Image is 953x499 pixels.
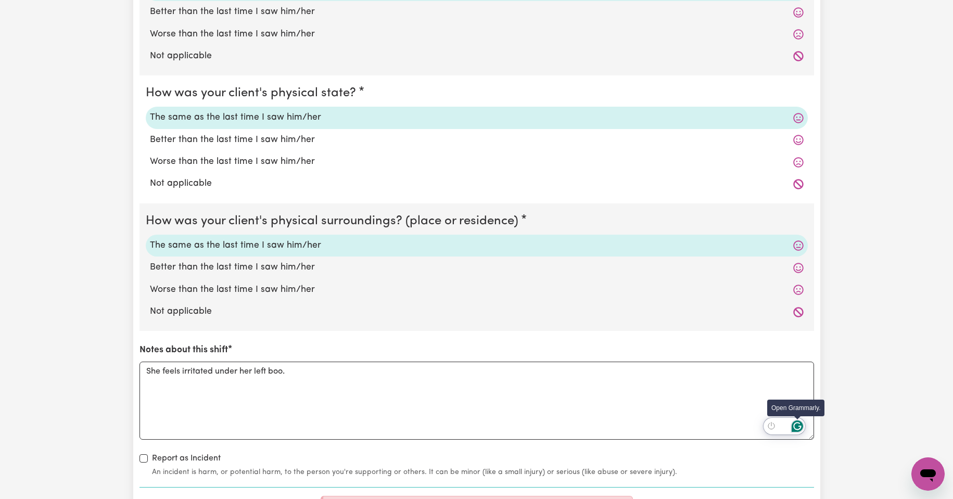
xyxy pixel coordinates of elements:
[150,133,804,147] label: Better than the last time I saw him/her
[139,343,228,357] label: Notes about this shift
[150,49,804,63] label: Not applicable
[150,28,804,41] label: Worse than the last time I saw him/her
[150,155,804,169] label: Worse than the last time I saw him/her
[150,261,804,274] label: Better than the last time I saw him/her
[150,111,804,124] label: The same as the last time I saw him/her
[139,362,814,440] textarea: To enrich screen reader interactions, please activate Accessibility in Grammarly extension settings
[911,457,945,491] iframe: Button to launch messaging window
[150,5,804,19] label: Better than the last time I saw him/her
[150,177,804,190] label: Not applicable
[150,305,804,318] label: Not applicable
[152,452,221,465] label: Report as Incident
[146,212,523,231] legend: How was your client's physical surroundings? (place or residence)
[150,283,804,297] label: Worse than the last time I saw him/her
[146,84,360,103] legend: How was your client's physical state?
[152,467,814,478] small: An incident is harm, or potential harm, to the person you're supporting or others. It can be mino...
[150,239,804,252] label: The same as the last time I saw him/her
